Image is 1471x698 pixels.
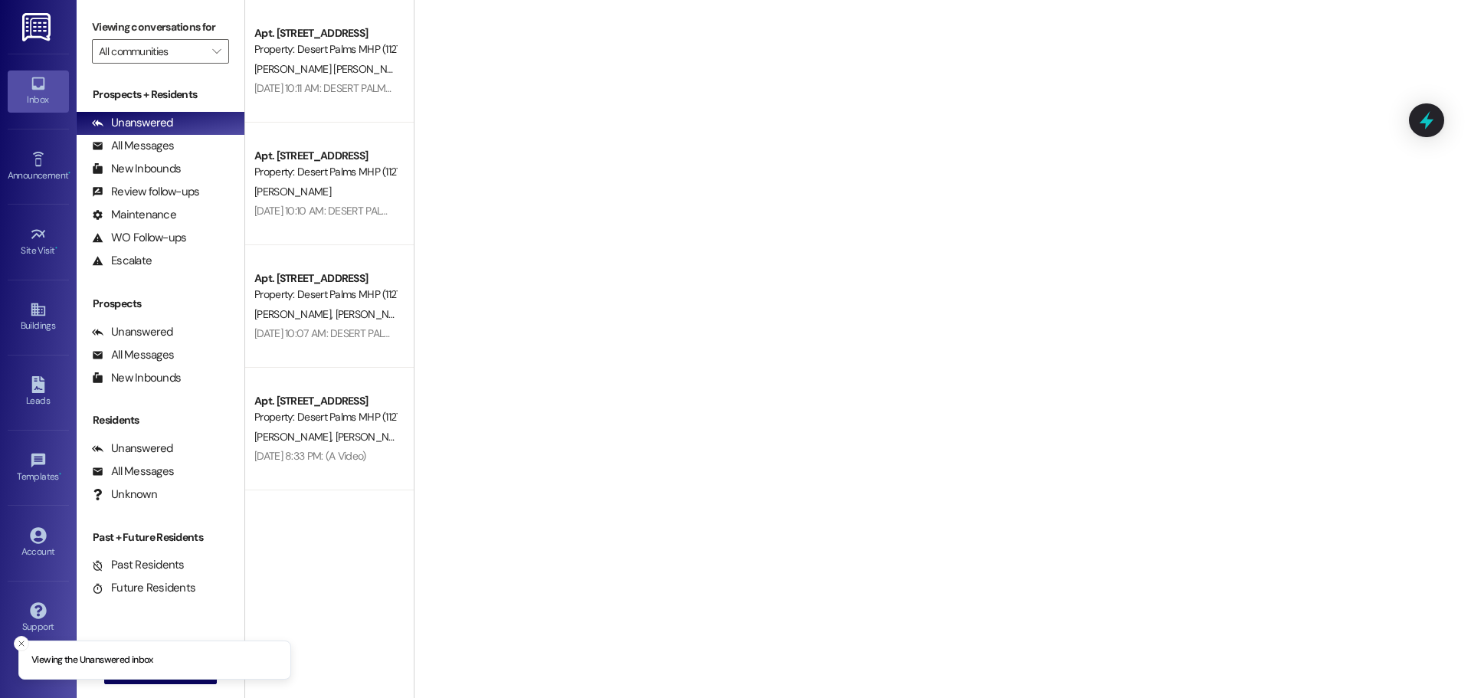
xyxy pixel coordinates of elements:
div: Review follow-ups [92,184,199,200]
span: [PERSON_NAME] [335,307,411,321]
label: Viewing conversations for [92,15,229,39]
a: Inbox [8,70,69,112]
div: WO Follow-ups [92,230,186,246]
div: Unanswered [92,115,173,131]
div: Maintenance [92,207,176,223]
div: Property: Desert Palms MHP (1127) [254,409,396,425]
span: [PERSON_NAME] [254,307,336,321]
div: Apt. [STREET_ADDRESS] [254,148,396,164]
span: • [55,243,57,254]
div: Prospects + Residents [77,87,244,103]
div: Residents [77,412,244,428]
img: ResiDesk Logo [22,13,54,41]
i:  [212,45,221,57]
span: [PERSON_NAME] [254,185,331,198]
span: • [59,469,61,480]
a: Leads [8,372,69,413]
div: Escalate [92,253,152,269]
div: Apt. [STREET_ADDRESS] [254,270,396,287]
a: Templates • [8,447,69,489]
div: New Inbounds [92,161,181,177]
div: Apt. [STREET_ADDRESS] [254,393,396,409]
div: Property: Desert Palms MHP (1127) [254,164,396,180]
div: All Messages [92,464,174,480]
span: • [68,168,70,179]
div: Property: Desert Palms MHP (1127) [254,41,396,57]
div: All Messages [92,138,174,154]
div: All Messages [92,347,174,363]
a: Buildings [8,297,69,338]
span: [PERSON_NAME] [335,430,411,444]
div: Unanswered [92,324,173,340]
div: Unanswered [92,441,173,457]
a: Account [8,523,69,564]
div: Past + Future Residents [77,529,244,546]
div: New Inbounds [92,370,181,386]
button: Close toast [14,636,29,651]
div: Apt. [STREET_ADDRESS] [254,25,396,41]
span: [PERSON_NAME] [254,430,336,444]
span: [PERSON_NAME] [PERSON_NAME] [254,62,414,76]
div: Future Residents [92,580,195,596]
div: Prospects [77,296,244,312]
div: Unknown [92,487,157,503]
div: [DATE] 8:33 PM: (A Video) [254,449,366,463]
div: Past Residents [92,557,185,573]
a: Support [8,598,69,639]
input: All communities [99,39,205,64]
p: Viewing the Unanswered inbox [31,654,153,667]
a: Site Visit • [8,221,69,263]
div: Property: Desert Palms MHP (1127) [254,287,396,303]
